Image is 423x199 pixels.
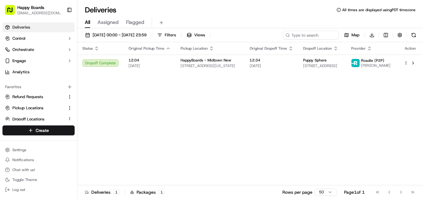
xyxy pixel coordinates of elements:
p: Rows per page [282,189,312,195]
button: Dropoff Locations [2,114,75,124]
span: Create [36,127,49,133]
span: Dropoff Locations [12,116,44,122]
div: Page 1 of 1 [344,189,365,195]
button: Chat with us! [2,165,75,174]
span: Refund Requests [12,94,43,100]
span: Pickup Location [181,46,208,51]
span: Control [12,36,25,41]
button: Notifications [2,156,75,164]
span: All [85,19,90,26]
div: Packages [130,189,165,195]
button: Map [341,31,362,39]
span: Engage [12,58,26,64]
span: [STREET_ADDRESS] [303,63,341,68]
span: [DATE] 00:00 - [DATE] 23:59 [93,32,146,38]
input: Type to search [283,31,339,39]
button: Create [2,125,75,135]
span: [DATE] [129,63,171,68]
span: Deliveries [12,25,30,30]
img: roadie-logo-v2.jpg [351,59,360,67]
button: Log out [2,185,75,194]
button: Refresh [409,31,418,39]
div: 1 [158,189,165,195]
span: [DATE] [250,63,293,68]
span: Dropoff Location [303,46,332,51]
span: Original Pickup Time [129,46,164,51]
span: Pickup Locations [12,105,43,111]
button: Settings [2,146,75,154]
div: Favorites [2,82,75,92]
span: Filters [165,32,176,38]
span: Map [351,32,360,38]
div: Action [404,46,417,51]
span: Notifications [12,157,34,162]
button: Toggle Theme [2,175,75,184]
span: Log out [12,187,25,192]
a: Pickup Locations [5,105,65,111]
span: Roadie (P2P) [361,58,384,63]
a: Refund Requests [5,94,65,100]
span: Analytics [12,69,29,75]
span: Provider [351,46,366,51]
div: 1 [113,189,120,195]
span: 12:04 [129,58,171,63]
span: [STREET_ADDRESS][US_STATE] [181,63,240,68]
span: Status [82,46,93,51]
button: Views [184,31,208,39]
a: Dropoff Locations [5,116,65,122]
span: 12:34 [250,58,293,63]
button: Control [2,34,75,43]
button: Happy Boards[EMAIL_ADDRESS][DOMAIN_NAME] [2,2,64,17]
button: Orchestrate [2,45,75,55]
span: HappyBoards - Midtown New [181,58,231,63]
span: Assigned [98,19,119,26]
span: Settings [12,147,26,152]
span: [PERSON_NAME] [361,63,390,68]
span: Flagged [126,19,144,26]
a: Deliveries [2,22,75,32]
span: Views [194,32,205,38]
span: Puppy Sphere [303,58,327,63]
button: Happy Boards [17,4,44,11]
span: Chat with us! [12,167,35,172]
button: Pickup Locations [2,103,75,113]
div: Deliveries [85,189,120,195]
span: Original Dropoff Time [250,46,287,51]
h1: Deliveries [85,5,116,15]
button: Filters [155,31,179,39]
span: All times are displayed using PDT timezone [342,7,416,12]
button: Refund Requests [2,92,75,102]
button: [EMAIL_ADDRESS][DOMAIN_NAME] [17,11,62,16]
button: [DATE] 00:00 - [DATE] 23:59 [82,31,149,39]
span: Toggle Theme [12,177,37,182]
a: Analytics [2,67,75,77]
button: Engage [2,56,75,66]
span: Orchestrate [12,47,34,52]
